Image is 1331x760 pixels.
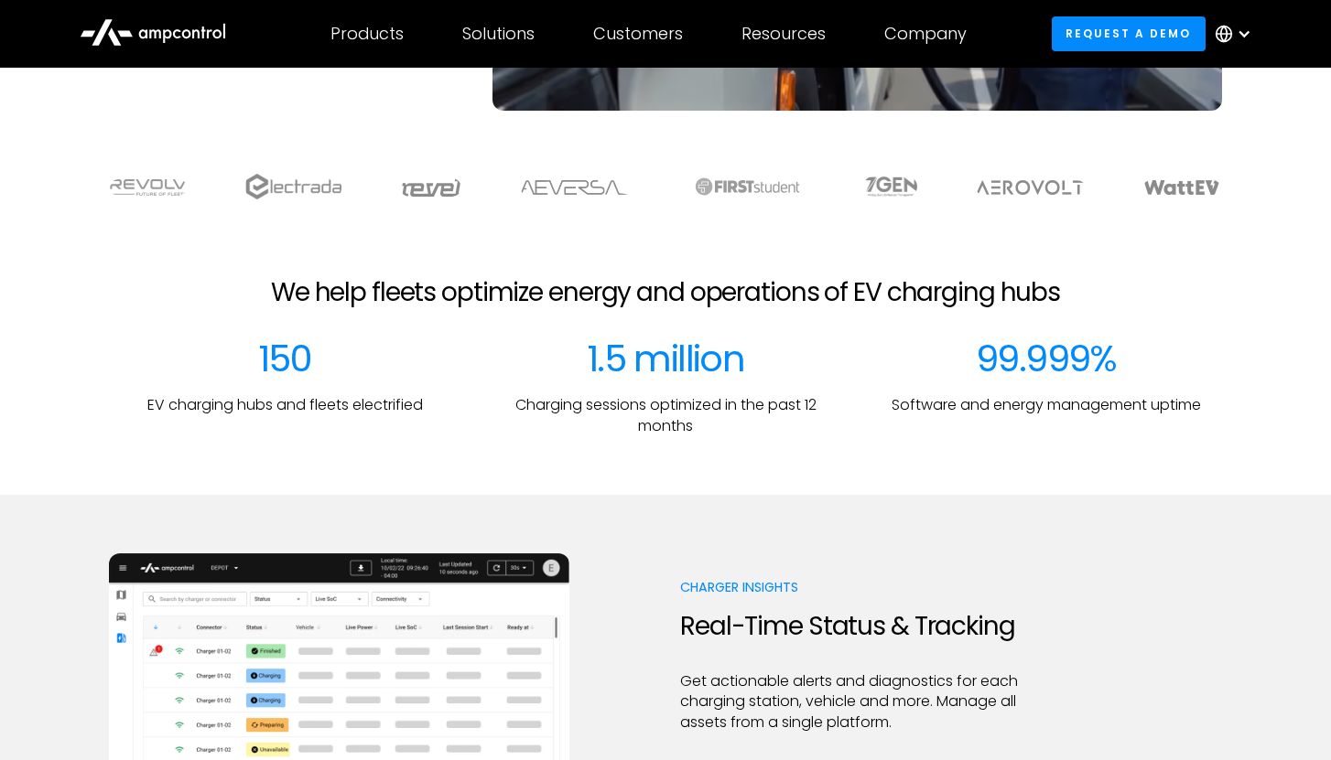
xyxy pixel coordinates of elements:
div: 99.999% [976,337,1117,380]
p: Charger Insights [680,578,1033,596]
div: 150 [258,337,311,380]
div: Company [884,24,967,44]
div: Solutions [462,24,535,44]
img: electrada logo [245,174,341,199]
h2: Real-Time Status & Tracking [680,611,1033,642]
a: Request a demo [1052,16,1206,50]
div: Customers [593,24,683,44]
p: Get actionable alerts and diagnostics for each charging station, vehicle and more. Manage all ass... [680,671,1033,733]
div: 1.5 million [587,337,744,380]
p: Charging sessions optimized in the past 12 months [490,395,841,436]
h2: We help fleets optimize energy and operations of EV charging hubs [271,277,1060,308]
div: Resources [741,24,826,44]
img: Aerovolt Logo [976,180,1085,195]
p: Software and energy management uptime [892,395,1201,415]
div: Products [330,24,404,44]
img: WattEV logo [1143,180,1220,195]
p: EV charging hubs and fleets electrified [147,395,423,415]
